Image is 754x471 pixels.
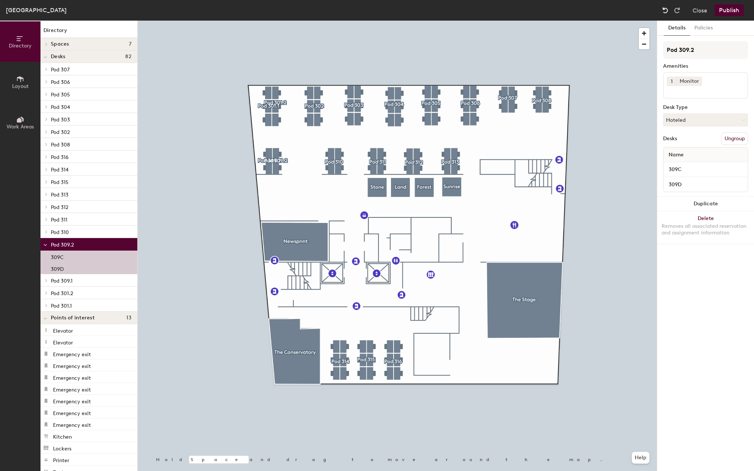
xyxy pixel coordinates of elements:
p: Emergency exit [53,361,91,369]
span: Pod 301.2 [51,290,73,297]
span: Pod 314 [51,167,68,173]
p: 309C [51,252,64,261]
p: Emergency exit [53,373,91,381]
span: 13 [126,315,131,321]
span: Pod 308 [51,142,70,148]
div: Amenities [663,63,748,69]
button: Duplicate [657,196,754,211]
p: Emergency exit [53,408,91,417]
span: Spaces [51,41,69,47]
div: [GEOGRAPHIC_DATA] [6,6,67,15]
input: Unnamed desk [665,179,746,190]
span: Pod 309.2 [51,242,74,248]
button: Details [664,21,690,36]
span: 82 [125,54,131,60]
div: Removes all associated reservation and assignment information [662,223,750,236]
span: 7 [129,41,131,47]
span: Pod 316 [51,154,68,160]
div: Monitor [676,77,702,86]
span: Pod 312 [51,204,68,210]
span: Layout [12,83,29,89]
button: DeleteRemoves all associated reservation and assignment information [657,211,754,244]
span: Pod 303 [51,117,70,123]
p: Emergency exit [53,349,91,358]
p: Kitchen [53,432,72,440]
span: Pod 310 [51,229,69,235]
span: Pod 305 [51,92,70,98]
h1: Directory [40,26,137,38]
p: 309D [51,264,64,272]
p: Emergency exit [53,385,91,393]
button: Help [632,452,649,464]
img: Redo [673,7,681,14]
span: Work Areas [7,124,34,130]
button: Publish [715,4,744,16]
span: Pod 306 [51,79,70,85]
div: Desks [663,136,677,142]
span: Pod 301.1 [51,303,72,309]
p: Printer [53,455,69,464]
p: Elevator [53,337,73,346]
span: Points of interest [51,315,95,321]
span: Pod 304 [51,104,70,110]
button: Ungroup [721,132,748,145]
button: Close [693,4,707,16]
img: Undo [662,7,669,14]
p: Elevator [53,326,73,334]
p: Lockers [53,443,71,452]
span: 1 [671,78,673,85]
span: Pod 309.1 [51,278,73,284]
span: Name [665,148,687,162]
button: Hoteled [663,113,748,127]
button: 1 [667,77,676,86]
span: Pod 315 [51,179,68,185]
span: Pod 302 [51,129,70,135]
span: Pod 313 [51,192,68,198]
button: Policies [690,21,717,36]
span: Pod 307 [51,67,70,73]
input: Unnamed desk [665,164,746,175]
p: Emergency exit [53,420,91,428]
div: Desk Type [663,105,748,110]
span: Directory [9,43,32,49]
span: Desks [51,54,65,60]
span: Pod 311 [51,217,67,223]
p: Emergency exit [53,396,91,405]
